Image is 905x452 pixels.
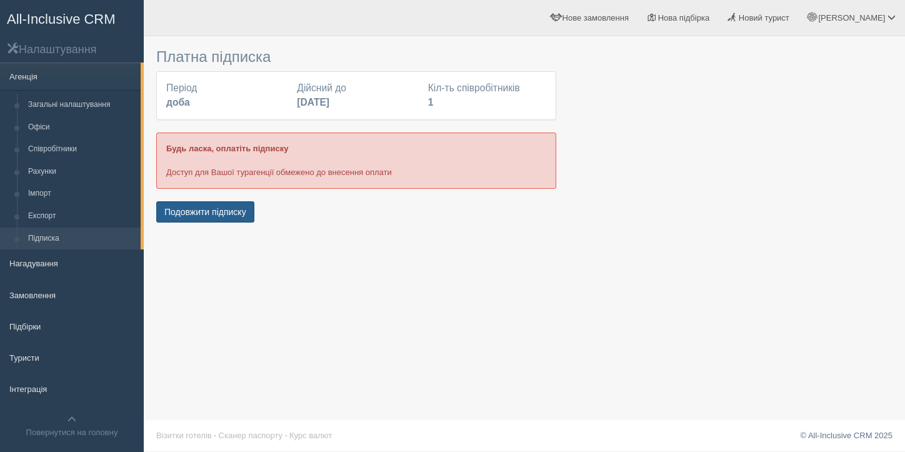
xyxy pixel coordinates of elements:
[22,183,141,205] a: Імпорт
[22,94,141,116] a: Загальні налаштування
[22,116,141,139] a: Офіси
[800,431,892,440] a: © All-Inclusive CRM 2025
[291,81,421,110] div: Дійсний до
[1,1,143,35] a: All-Inclusive CRM
[166,144,288,153] b: Будь ласка, оплатіть підписку
[219,431,282,440] a: Сканер паспорту
[297,97,329,108] b: [DATE]
[739,13,789,23] span: Новий турист
[562,13,629,23] span: Нове замовлення
[22,205,141,228] a: Експорт
[22,138,141,161] a: Співробітники
[818,13,885,23] span: [PERSON_NAME]
[160,81,291,110] div: Період
[214,431,216,440] span: ·
[428,97,434,108] b: 1
[166,97,190,108] b: доба
[422,81,552,110] div: Кіл-ть співробітників
[22,228,141,250] a: Підписка
[156,201,254,223] button: Подовжити підписку
[289,431,332,440] a: Курс валют
[7,11,116,27] span: All-Inclusive CRM
[156,49,556,65] h3: Платна підписка
[22,161,141,183] a: Рахунки
[156,133,556,188] div: Доступ для Вашої турагенції обмежено до внесення оплати
[156,431,212,440] a: Візитки готелів
[285,431,287,440] span: ·
[658,13,710,23] span: Нова підбірка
